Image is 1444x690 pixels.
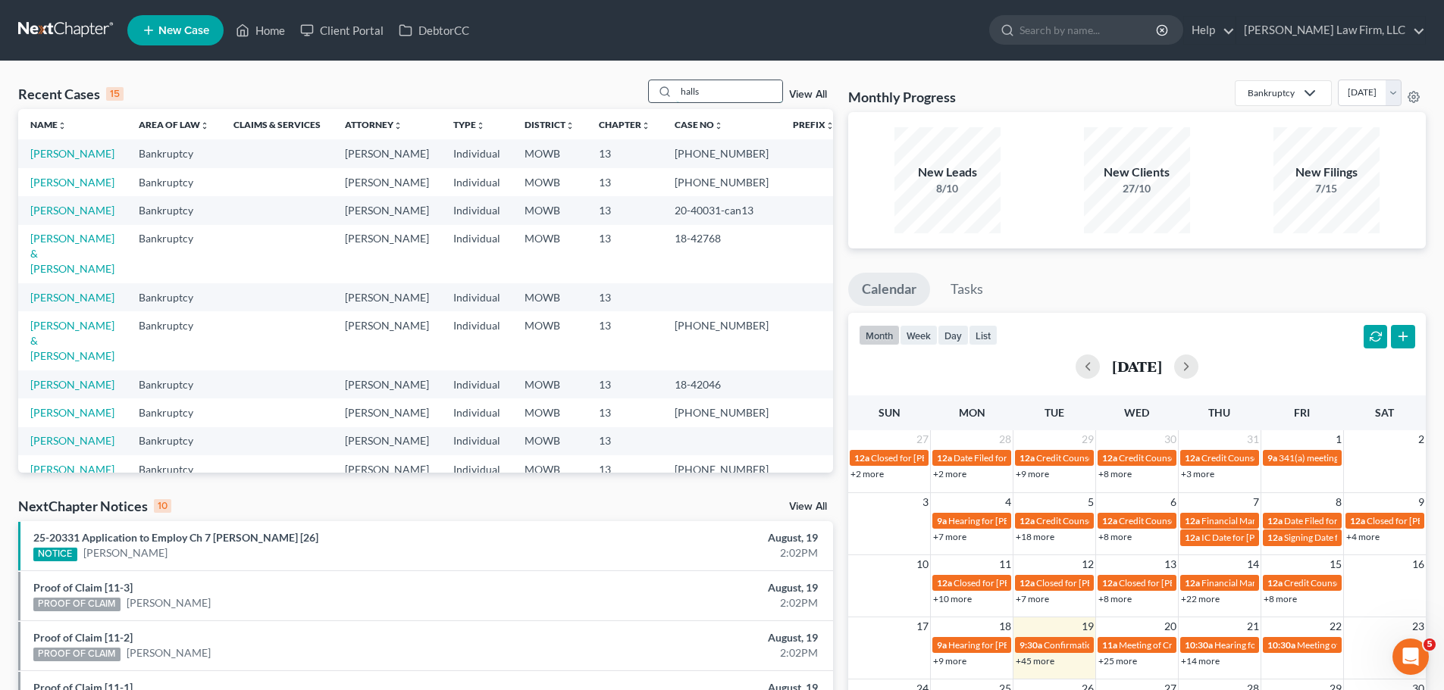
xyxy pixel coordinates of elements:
[954,577,1067,589] span: Closed for [PERSON_NAME]
[441,370,512,398] td: Individual
[1163,430,1178,448] span: 30
[30,378,114,391] a: [PERSON_NAME]
[441,225,512,283] td: Individual
[1080,555,1095,573] span: 12
[127,311,221,370] td: Bankruptcy
[1264,593,1297,604] a: +8 more
[1020,16,1158,44] input: Search by name...
[30,291,114,304] a: [PERSON_NAME]
[1267,515,1283,526] span: 12a
[1284,515,1411,526] span: Date Filed for [PERSON_NAME]
[512,225,587,283] td: MOWB
[106,87,124,101] div: 15
[1236,17,1425,44] a: [PERSON_NAME] Law Firm, LLC
[1119,515,1276,526] span: Credit Counseling for [PERSON_NAME]
[512,196,587,224] td: MOWB
[18,85,124,103] div: Recent Cases
[1119,639,1287,651] span: Meeting of Creditors for [PERSON_NAME]
[662,370,781,398] td: 18-42046
[1185,515,1200,526] span: 12a
[30,434,114,447] a: [PERSON_NAME]
[1201,452,1359,464] span: Credit Counseling for [PERSON_NAME]
[1267,532,1283,543] span: 12a
[441,196,512,224] td: Individual
[127,139,221,167] td: Bankruptcy
[587,196,662,224] td: 13
[848,273,930,306] a: Calendar
[512,427,587,455] td: MOWB
[662,168,781,196] td: [PHONE_NUMBER]
[512,311,587,370] td: MOWB
[587,168,662,196] td: 13
[333,168,441,196] td: [PERSON_NAME]
[512,455,587,483] td: MOWB
[566,580,818,595] div: August, 19
[1411,555,1426,573] span: 16
[33,598,121,611] div: PROOF OF CLAIM
[1417,493,1426,511] span: 9
[900,325,938,345] button: week
[998,555,1013,573] span: 11
[58,121,67,130] i: unfold_more
[1102,515,1117,526] span: 12a
[441,427,512,455] td: Individual
[566,645,818,660] div: 2:02PM
[221,109,333,139] th: Claims & Services
[1016,531,1054,542] a: +18 more
[599,119,650,130] a: Chapterunfold_more
[587,225,662,283] td: 13
[30,147,114,160] a: [PERSON_NAME]
[1020,452,1035,464] span: 12a
[587,283,662,311] td: 13
[30,232,114,275] a: [PERSON_NAME] & [PERSON_NAME]
[127,283,221,311] td: Bankruptcy
[127,370,221,398] td: Bankruptcy
[476,121,485,130] i: unfold_more
[33,581,133,594] a: Proof of Claim [11-3]
[1201,577,1378,589] span: Financial Management for [PERSON_NAME]
[127,427,221,455] td: Bankruptcy
[641,121,650,130] i: unfold_more
[1245,430,1261,448] span: 31
[566,545,818,560] div: 2:02PM
[333,398,441,426] td: [PERSON_NAME]
[1119,577,1324,589] span: Closed for [PERSON_NAME][GEOGRAPHIC_DATA]
[139,119,209,130] a: Area of Lawunfold_more
[1098,593,1132,604] a: +8 more
[1098,531,1132,542] a: +8 more
[1284,532,1420,543] span: Signing Date for [PERSON_NAME]
[441,168,512,196] td: Individual
[1181,468,1214,479] a: +3 more
[1020,515,1035,526] span: 12a
[1201,515,1378,526] span: Financial Management for [PERSON_NAME]
[158,25,209,36] span: New Case
[587,398,662,426] td: 13
[566,630,818,645] div: August, 19
[1248,86,1295,99] div: Bankruptcy
[83,545,168,560] a: [PERSON_NAME]
[566,595,818,610] div: 2:02PM
[1273,164,1380,181] div: New Filings
[1020,639,1042,651] span: 9:30a
[1328,555,1343,573] span: 15
[1181,655,1220,667] a: +14 more
[228,17,293,44] a: Home
[850,468,884,479] a: +2 more
[1084,164,1190,181] div: New Clients
[512,283,587,311] td: MOWB
[848,88,956,106] h3: Monthly Progress
[30,204,114,217] a: [PERSON_NAME]
[1267,452,1277,464] span: 9a
[1346,531,1380,542] a: +4 more
[1036,452,1194,464] span: Credit Counseling for [PERSON_NAME]
[1294,406,1310,419] span: Fri
[676,80,782,102] input: Search by name...
[587,427,662,455] td: 13
[333,370,441,398] td: [PERSON_NAME]
[127,645,211,660] a: [PERSON_NAME]
[333,139,441,167] td: [PERSON_NAME]
[662,139,781,167] td: [PHONE_NUMBER]
[1016,593,1049,604] a: +7 more
[933,468,966,479] a: +2 more
[512,168,587,196] td: MOWB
